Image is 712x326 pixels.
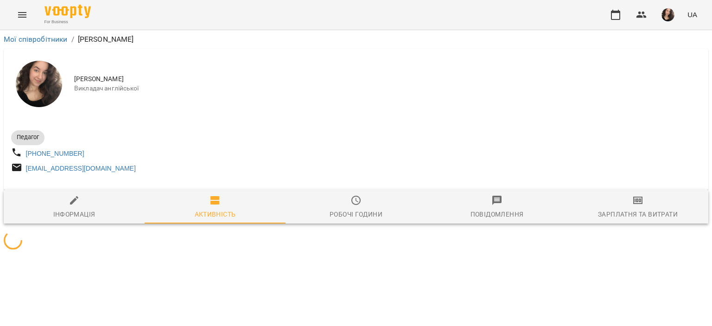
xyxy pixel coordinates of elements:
li: / [71,34,74,45]
span: Викладач англійської [74,84,701,93]
span: UA [687,10,697,19]
a: [PHONE_NUMBER] [26,150,84,157]
a: Мої співробітники [4,35,68,44]
img: Самчук Анастасія Олександрівна [16,61,62,107]
p: [PERSON_NAME] [78,34,134,45]
img: af1f68b2e62f557a8ede8df23d2b6d50.jpg [661,8,674,21]
span: Педагог [11,133,44,141]
nav: breadcrumb [4,34,708,45]
img: Voopty Logo [44,5,91,18]
span: For Business [44,19,91,25]
div: Зарплатня та Витрати [598,209,678,220]
a: [EMAIL_ADDRESS][DOMAIN_NAME] [26,165,136,172]
button: Menu [11,4,33,26]
span: [PERSON_NAME] [74,75,701,84]
button: UA [684,6,701,23]
div: Активність [195,209,236,220]
div: Інформація [53,209,95,220]
div: Повідомлення [470,209,524,220]
div: Робочі години [330,209,382,220]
